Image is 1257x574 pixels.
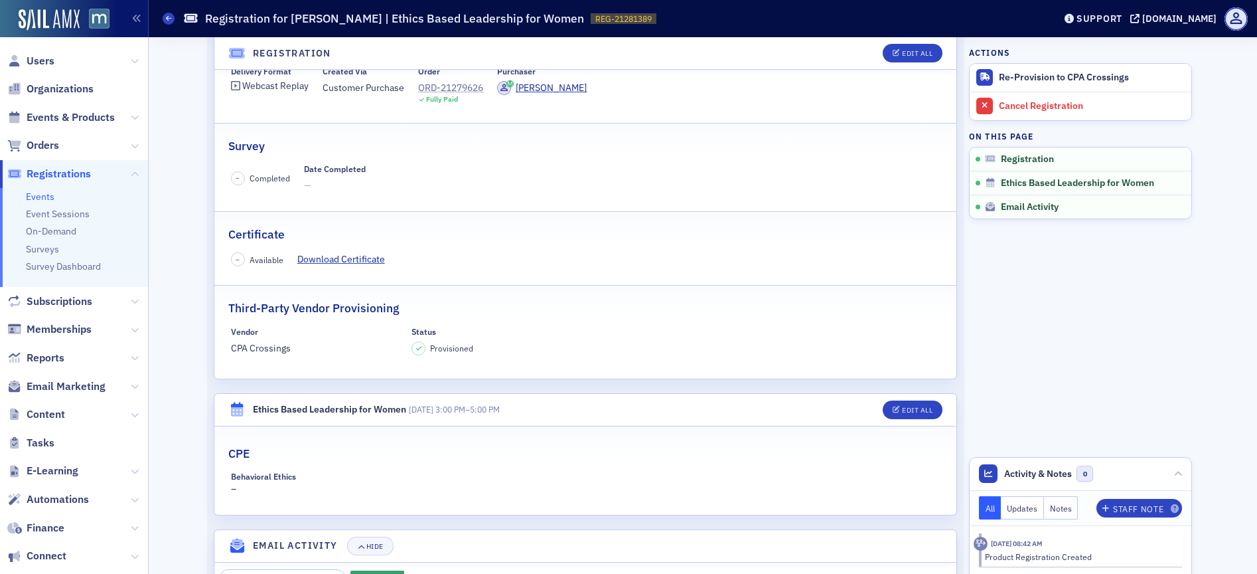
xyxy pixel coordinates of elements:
[7,294,92,309] a: Subscriptions
[999,72,1185,84] div: Re-Provision to CPA Crossings
[902,50,932,57] div: Edit All
[26,243,59,255] a: Surveys
[228,300,399,317] h2: Third-Party Vendor Provisioning
[253,403,406,417] div: Ethics Based Leadership for Women
[1001,201,1059,213] span: Email Activity
[1001,496,1044,520] button: Updates
[231,327,258,337] div: Vendor
[409,404,433,415] span: [DATE]
[470,404,500,415] time: 5:00 PM
[1224,7,1248,31] span: Profile
[27,521,64,535] span: Finance
[253,47,331,60] h4: Registration
[27,167,91,181] span: Registrations
[27,407,65,422] span: Content
[497,81,587,95] a: [PERSON_NAME]
[1001,177,1154,189] span: Ethics Based Leadership for Women
[27,464,78,478] span: E-Learning
[497,66,536,76] div: Purchaser
[304,179,366,193] span: —
[27,54,54,68] span: Users
[985,551,1173,563] div: Product Registration Created
[323,81,404,95] span: Customer Purchase
[7,167,91,181] a: Registrations
[236,255,240,264] span: –
[27,492,89,507] span: Automations
[231,472,296,482] div: Behavioral Ethics
[7,379,106,394] a: Email Marketing
[418,66,440,76] div: Order
[89,9,110,29] img: SailAMX
[974,537,988,551] div: Activity
[7,549,66,563] a: Connect
[297,252,395,266] a: Download Certificate
[969,47,1010,58] h4: Actions
[323,66,367,76] div: Created Via
[27,138,59,153] span: Orders
[304,164,366,174] div: Date Completed
[7,521,64,535] a: Finance
[7,138,59,153] a: Orders
[26,260,101,272] a: Survey Dashboard
[27,379,106,394] span: Email Marketing
[426,95,458,104] div: Fully Paid
[228,138,265,155] h2: Survey
[999,100,1185,112] div: Cancel Registration
[1142,13,1217,25] div: [DOMAIN_NAME]
[7,464,78,478] a: E-Learning
[1130,14,1221,23] button: [DOMAIN_NAME]
[7,492,89,507] a: Automations
[1044,496,1078,520] button: Notes
[27,436,54,450] span: Tasks
[883,44,942,62] button: Edit All
[27,82,94,96] span: Organizations
[236,173,240,183] span: –
[1004,467,1072,481] span: Activity & Notes
[347,537,394,555] button: Hide
[19,9,80,31] img: SailAMX
[409,404,500,415] span: –
[1113,506,1163,513] div: Staff Note
[80,9,110,31] a: View Homepage
[26,225,76,237] a: On-Demand
[250,172,290,184] span: Completed
[7,54,54,68] a: Users
[7,436,54,450] a: Tasks
[970,64,1191,92] button: Re-Provision to CPA Crossings
[1076,466,1093,482] span: 0
[231,66,291,76] div: Delivery Format
[253,539,338,553] h4: Email Activity
[883,401,942,419] button: Edit All
[7,82,94,96] a: Organizations
[228,226,285,243] h2: Certificate
[991,539,1043,548] time: 8/22/2025 08:42 AM
[969,130,1192,142] h4: On this page
[7,351,64,365] a: Reports
[970,92,1191,120] a: Cancel Registration
[26,208,90,220] a: Event Sessions
[27,322,92,337] span: Memberships
[435,404,465,415] time: 3:00 PM
[411,327,436,337] div: Status
[902,407,932,414] div: Edit All
[231,472,398,496] div: –
[27,351,64,365] span: Reports
[7,110,115,125] a: Events & Products
[516,81,587,95] div: [PERSON_NAME]
[27,294,92,309] span: Subscriptions
[1001,153,1054,165] span: Registration
[430,343,473,353] span: Provisioned
[26,191,54,203] a: Events
[231,341,398,355] span: CPA Crossings
[205,11,584,27] h1: Registration for [PERSON_NAME] | Ethics Based Leadership for Women
[7,322,92,337] a: Memberships
[250,254,283,266] span: Available
[418,81,483,95] a: ORD-21279626
[228,445,250,462] h2: CPE
[27,110,115,125] span: Events & Products
[242,82,309,90] div: Webcast Replay
[27,549,66,563] span: Connect
[366,543,384,550] div: Hide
